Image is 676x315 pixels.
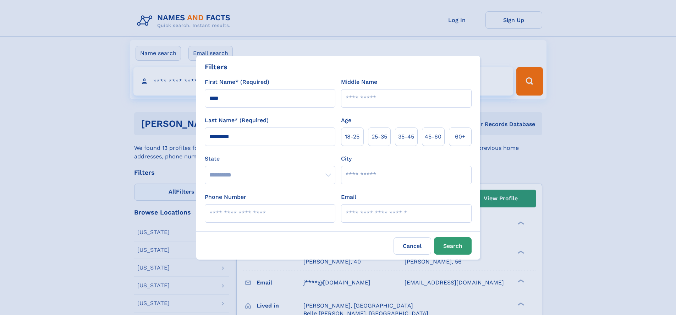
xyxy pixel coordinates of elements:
label: Last Name* (Required) [205,116,269,125]
label: Age [341,116,351,125]
span: 25‑35 [372,132,387,141]
label: State [205,154,335,163]
label: Email [341,193,356,201]
button: Search [434,237,472,255]
div: Filters [205,61,227,72]
span: 35‑45 [398,132,414,141]
span: 18‑25 [345,132,359,141]
label: City [341,154,352,163]
span: 45‑60 [425,132,441,141]
label: Cancel [394,237,431,255]
label: Middle Name [341,78,377,86]
span: 60+ [455,132,466,141]
label: First Name* (Required) [205,78,269,86]
label: Phone Number [205,193,246,201]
